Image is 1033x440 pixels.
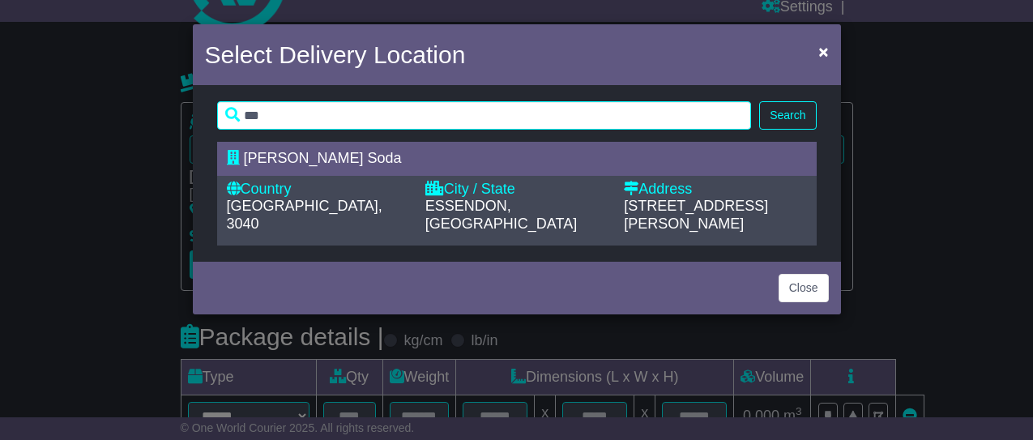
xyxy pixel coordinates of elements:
span: ESSENDON, [GEOGRAPHIC_DATA] [425,198,577,232]
span: [PERSON_NAME] Soda [244,150,402,166]
h4: Select Delivery Location [205,36,466,73]
span: [GEOGRAPHIC_DATA], 3040 [227,198,382,232]
button: Close [779,274,829,302]
span: × [818,42,828,61]
span: [STREET_ADDRESS][PERSON_NAME] [624,198,768,232]
button: Search [759,101,816,130]
div: Address [624,181,806,199]
div: City / State [425,181,608,199]
button: Close [810,35,836,68]
div: Country [227,181,409,199]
